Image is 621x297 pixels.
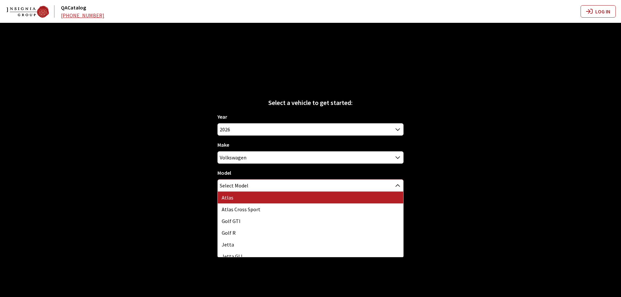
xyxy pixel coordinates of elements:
label: Year [217,113,227,121]
img: Dashboard [7,6,49,18]
a: QACatalog [61,4,86,11]
span: 2026 [217,123,404,136]
label: Model [217,169,231,177]
span: Select Model [217,179,404,192]
li: Golf GTI [218,215,403,227]
span: Volkswagen [217,151,404,164]
span: Select Model [220,180,248,191]
span: 2026 [218,124,403,135]
span: Select Model [218,180,403,191]
button: Log In [581,5,616,18]
a: [PHONE_NUMBER] [61,12,104,19]
label: Make [217,141,229,149]
li: Atlas [218,192,403,203]
li: Golf R [218,227,403,239]
li: Jetta [218,239,403,250]
span: Volkswagen [218,152,403,163]
li: Atlas Cross Sport [218,203,403,215]
a: QACatalog logo [7,5,60,18]
div: Select a vehicle to get started: [217,98,404,108]
li: Jetta GLI [218,250,403,262]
